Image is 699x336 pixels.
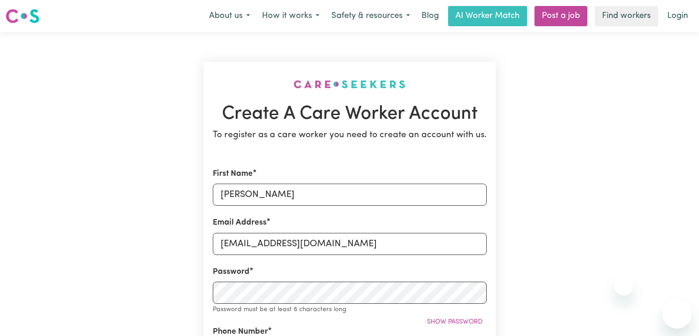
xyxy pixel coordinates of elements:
[256,6,325,26] button: How it works
[416,6,444,26] a: Blog
[213,184,487,206] input: e.g. Daniela
[6,6,40,27] a: Careseekers logo
[448,6,527,26] a: AI Worker Match
[423,315,487,329] button: Show password
[6,8,40,24] img: Careseekers logo
[213,168,253,180] label: First Name
[213,266,250,278] label: Password
[203,6,256,26] button: About us
[534,6,587,26] a: Post a job
[213,103,487,125] h1: Create A Care Worker Account
[213,233,487,255] input: e.g. daniela.d88@gmail.com
[213,217,267,229] label: Email Address
[325,6,416,26] button: Safety & resources
[662,299,692,329] iframe: Button to launch messaging window
[427,319,483,325] span: Show password
[662,6,693,26] a: Login
[595,6,658,26] a: Find workers
[213,306,347,313] small: Password must be at least 8 characters long
[614,277,633,295] iframe: Close message
[213,129,487,142] p: To register as a care worker you need to create an account with us.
